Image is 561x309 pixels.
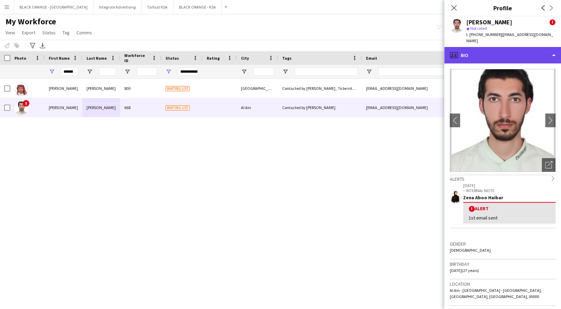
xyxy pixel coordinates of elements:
span: My Workforce [5,16,56,27]
button: Open Filter Menu [87,69,93,75]
div: 1st email sent [469,215,550,221]
div: [PERSON_NAME] [466,19,512,25]
span: [DEMOGRAPHIC_DATA] [450,248,491,253]
input: Workforce ID Filter Input [137,68,157,76]
span: Comms [77,29,92,36]
div: Bio [444,47,561,63]
span: Status [165,56,179,61]
div: 800 [120,79,161,98]
span: | [EMAIL_ADDRESS][DOMAIN_NAME] [466,32,553,43]
button: Integrate Advertising [93,0,141,14]
p: – INTERNAL NOTE [463,188,556,193]
app-action-btn: Advanced filters [28,41,37,50]
span: Waiting list [165,105,190,110]
button: Open Filter Menu [366,69,372,75]
span: Al Ain - [GEOGRAPHIC_DATA] - [GEOGRAPHIC_DATA], [GEOGRAPHIC_DATA], [GEOGRAPHIC_DATA], 00000 [450,288,542,299]
p: [DATE] [463,183,556,188]
img: Ibrahim Muhammed [14,102,28,115]
span: Waiting list [165,86,190,91]
button: Open Filter Menu [49,69,55,75]
span: t. [PHONE_NUMBER] [466,32,502,37]
span: View [5,29,15,36]
img: Crew avatar or photo [450,69,556,172]
app-action-btn: Export XLSX [38,41,47,50]
span: City [241,56,249,61]
span: ! [469,206,475,212]
a: Comms [74,28,95,37]
span: ! [549,19,556,25]
h3: Profile [444,3,561,12]
div: Zena Aboo Haibar [463,194,556,201]
button: Tarfaat KSA [141,0,173,14]
div: [EMAIL_ADDRESS][DOMAIN_NAME] [362,98,499,117]
span: Status [42,29,56,36]
button: Open Filter Menu [282,69,288,75]
div: Contacted by [PERSON_NAME] [278,98,362,117]
span: Not rated [470,26,487,31]
div: Open photos pop-in [542,158,556,172]
a: Export [19,28,38,37]
img: Ibrahim Mohamed [14,82,28,96]
a: View [3,28,18,37]
div: [GEOGRAPHIC_DATA] [237,79,278,98]
span: Tag [62,29,70,36]
span: Last Name [87,56,107,61]
div: Al Ain [237,98,278,117]
span: Rating [207,56,220,61]
h3: Gender [450,241,556,247]
button: Open Filter Menu [241,69,247,75]
div: [PERSON_NAME] [82,79,120,98]
div: [PERSON_NAME] [45,98,82,117]
div: Alert [469,205,550,212]
input: Last Name Filter Input [99,68,116,76]
input: Tags Filter Input [295,68,358,76]
button: Open Filter Menu [165,69,172,75]
span: Tags [282,56,291,61]
span: [DATE] (27 years) [450,268,479,273]
input: First Name Filter Input [61,68,78,76]
a: Status [39,28,58,37]
button: Open Filter Menu [124,69,130,75]
span: Workforce ID [124,53,149,63]
input: City Filter Input [253,68,274,76]
a: Tag [60,28,72,37]
button: BLACK ORANGE - [GEOGRAPHIC_DATA] [14,0,93,14]
span: First Name [49,56,70,61]
div: [EMAIL_ADDRESS][DOMAIN_NAME] [362,79,499,98]
div: [PERSON_NAME] [82,98,120,117]
span: Export [22,29,35,36]
span: ! [23,100,30,107]
span: Email [366,56,377,61]
div: Contacted by [PERSON_NAME] , To be interviewed [278,79,362,98]
input: Email Filter Input [378,68,495,76]
span: Photo [14,56,26,61]
div: [PERSON_NAME] [45,79,82,98]
h3: Location [450,281,556,287]
div: 668 [120,98,161,117]
h3: Birthday [450,261,556,267]
button: BLACK ORANGE - KSA [173,0,222,14]
div: Alerts [450,175,556,182]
